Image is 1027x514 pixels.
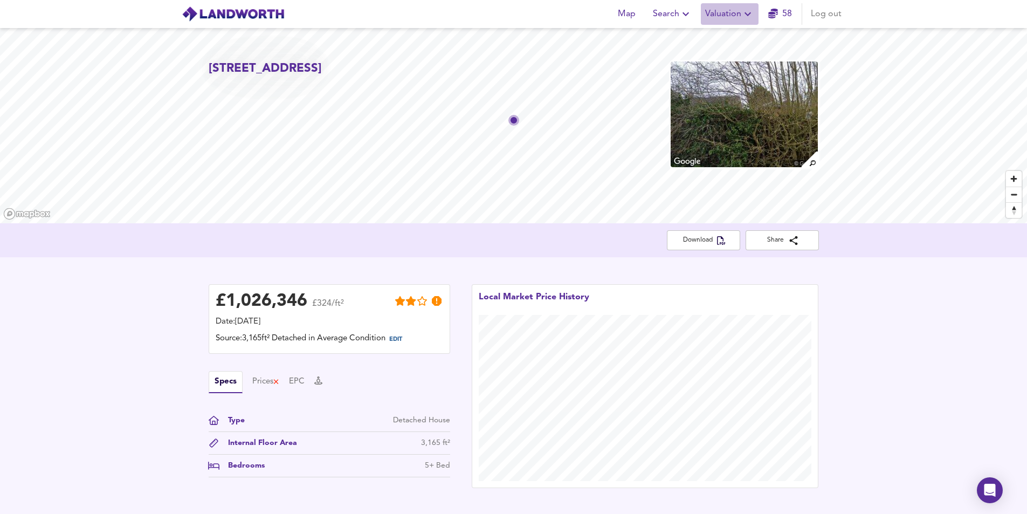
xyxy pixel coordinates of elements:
[811,6,842,22] span: Log out
[216,333,443,347] div: Source: 3,165ft² Detached in Average Condition
[705,6,754,22] span: Valuation
[670,60,818,168] img: property
[216,293,307,310] div: £ 1,026,346
[614,6,640,22] span: Map
[219,437,297,449] div: Internal Floor Area
[1006,202,1022,218] button: Reset bearing to north
[1006,187,1022,202] button: Zoom out
[479,291,589,315] div: Local Market Price History
[182,6,285,22] img: logo
[389,337,402,342] span: EDIT
[610,3,644,25] button: Map
[1006,171,1022,187] button: Zoom in
[807,3,846,25] button: Log out
[746,230,819,250] button: Share
[676,235,732,246] span: Download
[252,376,280,388] button: Prices
[209,371,243,393] button: Specs
[289,376,305,388] button: EPC
[754,235,810,246] span: Share
[701,3,759,25] button: Valuation
[219,415,245,426] div: Type
[312,299,344,315] span: £324/ft²
[977,477,1003,503] div: Open Intercom Messenger
[800,150,819,169] img: search
[425,460,450,471] div: 5+ Bed
[209,60,322,77] h2: [STREET_ADDRESS]
[667,230,740,250] button: Download
[768,6,792,22] a: 58
[219,460,265,471] div: Bedrooms
[1006,203,1022,218] span: Reset bearing to north
[653,6,692,22] span: Search
[393,415,450,426] div: Detached House
[216,316,443,328] div: Date: [DATE]
[763,3,797,25] button: 58
[649,3,697,25] button: Search
[421,437,450,449] div: 3,165 ft²
[3,208,51,220] a: Mapbox homepage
